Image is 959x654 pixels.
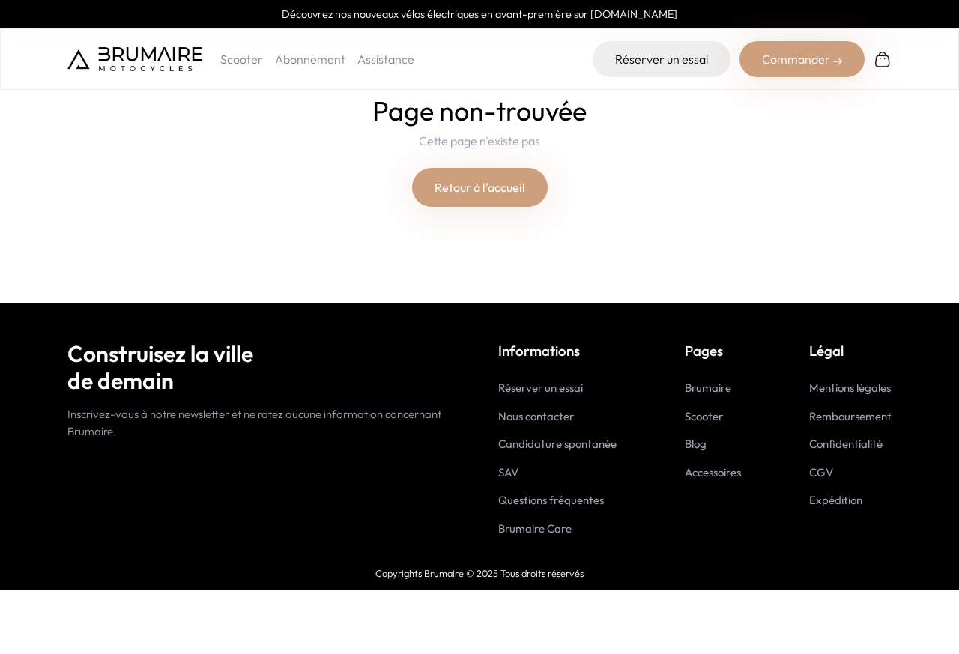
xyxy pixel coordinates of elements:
p: Scooter [220,50,263,68]
a: Réserver un essai [593,41,730,77]
a: Questions fréquentes [498,493,604,507]
a: Scooter [685,409,723,423]
a: Nous contacter [498,409,574,423]
h1: Page non-trouvée [372,96,587,126]
a: Accessoires [685,465,741,479]
a: Blog [685,437,707,451]
a: SAV [498,465,518,479]
a: Brumaire [685,381,731,395]
div: Commander [739,41,865,77]
a: CGV [809,465,833,479]
p: Légal [809,340,892,361]
p: Pages [685,340,741,361]
p: Inscrivez-vous à notre newsletter et ne ratez aucune information concernant Brumaire. [67,406,461,440]
a: Expédition [809,493,862,507]
a: Candidature spontanée [498,437,617,451]
a: Abonnement [275,52,345,67]
h2: Construisez la ville de demain [67,340,461,394]
img: right-arrow-2.png [833,57,842,66]
a: Mentions légales [809,381,891,395]
p: Copyrights Brumaire © 2025 Tous droits réservés [48,566,911,581]
img: Panier [874,50,892,68]
p: Informations [498,340,617,361]
a: Remboursement [809,409,892,423]
a: Assistance [357,52,414,67]
a: Retour à l'accueil [412,168,548,207]
a: Confidentialité [809,437,883,451]
a: Réserver un essai [498,381,583,395]
img: Brumaire Motocycles [67,47,202,71]
p: Cette page n'existe pas [419,132,540,150]
a: Brumaire Care [498,521,572,536]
